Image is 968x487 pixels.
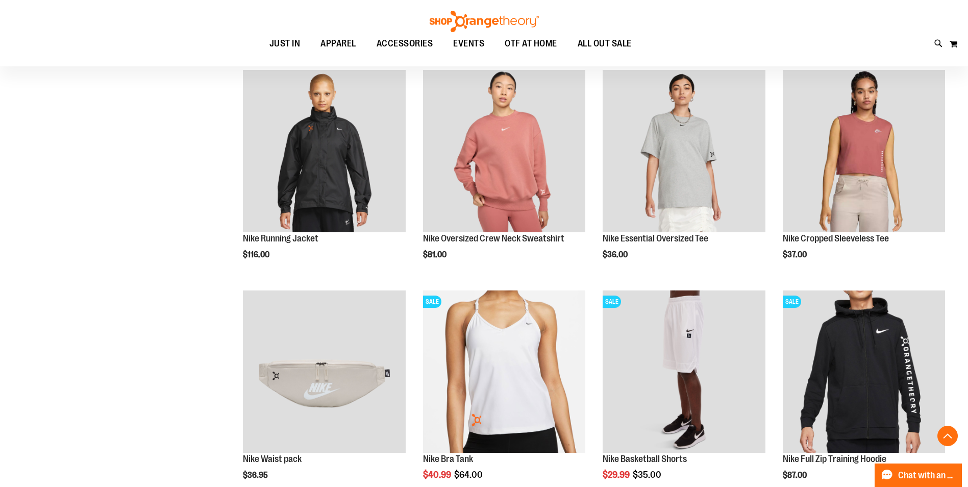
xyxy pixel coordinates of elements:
[783,290,945,453] img: Product image for Nike Full Zip Training Hoodie
[578,32,632,55] span: ALL OUT SALE
[783,290,945,454] a: Product image for Nike Full Zip Training HoodieSALE
[633,470,663,480] span: $35.00
[423,70,585,234] a: Nike Oversized Crew Neck Sweatshirt
[505,32,557,55] span: OTF AT HOME
[320,32,356,55] span: APPAREL
[603,290,765,454] a: Product image for Nike Basketball ShortsSALE
[454,470,484,480] span: $64.00
[423,290,585,454] a: Front facing view of plus Nike Bra TankSALE
[603,250,629,259] span: $36.00
[603,233,708,243] a: Nike Essential Oversized Tee
[243,250,271,259] span: $116.00
[603,454,687,464] a: Nike Basketball Shorts
[898,471,956,480] span: Chat with an Expert
[783,454,886,464] a: Nike Full Zip Training Hoodie
[377,32,433,55] span: ACCESSORIES
[243,233,318,243] a: Nike Running Jacket
[783,250,808,259] span: $37.00
[243,454,302,464] a: Nike Waist pack
[783,233,889,243] a: Nike Cropped Sleeveless Tee
[423,70,585,232] img: Nike Oversized Crew Neck Sweatshirt
[418,65,590,285] div: product
[778,65,950,285] div: product
[423,454,473,464] a: Nike Bra Tank
[783,471,808,480] span: $87.00
[243,70,405,232] img: Nike Running Jacket
[603,70,765,232] img: Nike Essential Oversized Tee
[875,464,962,487] button: Chat with an Expert
[243,471,269,480] span: $36.95
[603,296,621,308] span: SALE
[243,290,405,453] img: Main view of 2024 Convention Nike Waistpack
[238,65,410,285] div: product
[603,70,765,234] a: Nike Essential Oversized Tee
[598,65,770,285] div: product
[783,70,945,234] a: Nike Cropped Sleeveless Tee
[603,470,631,480] span: $29.99
[423,250,448,259] span: $81.00
[243,70,405,234] a: Nike Running Jacket
[603,290,765,453] img: Product image for Nike Basketball Shorts
[423,296,441,308] span: SALE
[937,426,958,446] button: Back To Top
[243,290,405,454] a: Main view of 2024 Convention Nike Waistpack
[423,233,564,243] a: Nike Oversized Crew Neck Sweatshirt
[453,32,484,55] span: EVENTS
[269,32,301,55] span: JUST IN
[428,11,540,32] img: Shop Orangetheory
[783,70,945,232] img: Nike Cropped Sleeveless Tee
[423,470,453,480] span: $40.99
[783,296,801,308] span: SALE
[423,290,585,453] img: Front facing view of plus Nike Bra Tank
